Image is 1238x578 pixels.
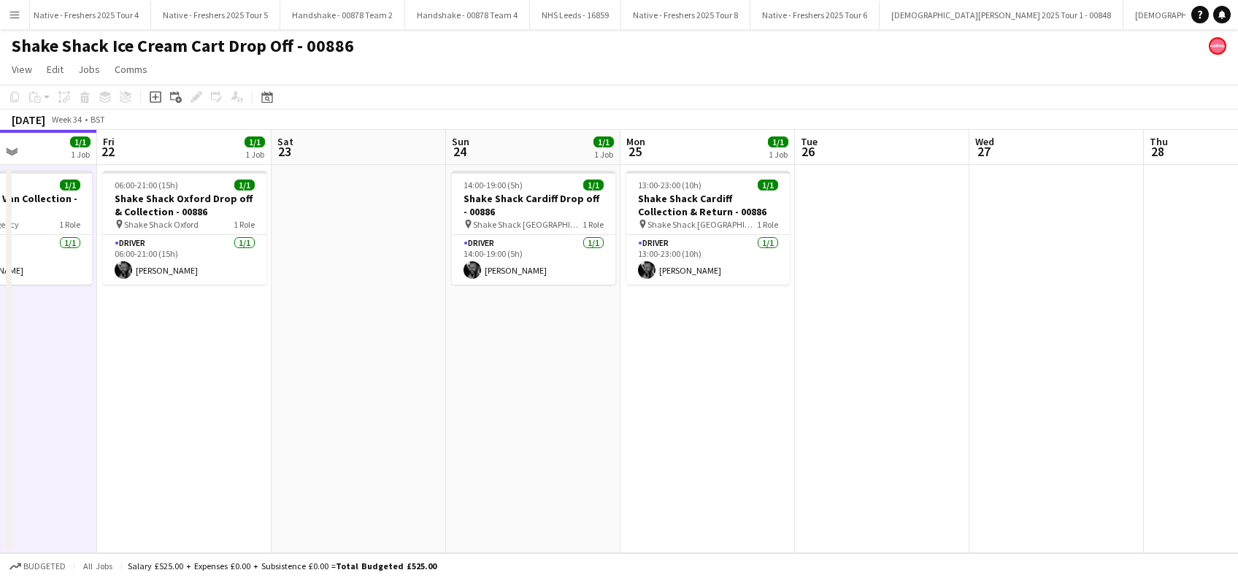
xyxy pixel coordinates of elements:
[23,561,66,571] span: Budgeted
[103,171,266,285] app-job-card: 06:00-21:00 (15h)1/1Shake Shack Oxford Drop off & Collection - 00886 Shake Shack Oxford1 RoleDriv...
[626,171,790,285] app-job-card: 13:00-23:00 (10h)1/1Shake Shack Cardiff Collection & Return - 00886 Shake Shack [GEOGRAPHIC_DATA]...
[47,63,64,76] span: Edit
[768,136,788,147] span: 1/1
[758,180,778,190] span: 1/1
[626,135,645,148] span: Mon
[234,219,255,230] span: 1 Role
[452,171,615,285] app-job-card: 14:00-19:00 (5h)1/1Shake Shack Cardiff Drop off - 00886 Shake Shack [GEOGRAPHIC_DATA]1 RoleDriver...
[124,219,199,230] span: Shake Shack Oxford
[109,60,153,79] a: Comms
[245,149,264,160] div: 1 Job
[530,1,621,29] button: NHS Leeds - 16859
[750,1,880,29] button: Native - Freshers 2025 Tour 6
[12,63,32,76] span: View
[6,60,38,79] a: View
[464,180,523,190] span: 14:00-19:00 (5h)
[801,135,818,148] span: Tue
[59,219,80,230] span: 1 Role
[115,180,178,190] span: 06:00-21:00 (15h)
[626,235,790,285] app-card-role: Driver1/113:00-23:00 (10h)[PERSON_NAME]
[1147,143,1168,160] span: 28
[624,143,645,160] span: 25
[769,149,788,160] div: 1 Job
[450,143,469,160] span: 24
[638,180,701,190] span: 13:00-23:00 (10h)
[72,60,106,79] a: Jobs
[12,112,45,127] div: [DATE]
[280,1,405,29] button: Handshake - 00878 Team 2
[757,219,778,230] span: 1 Role
[103,235,266,285] app-card-role: Driver1/106:00-21:00 (15h)[PERSON_NAME]
[594,149,613,160] div: 1 Job
[975,135,994,148] span: Wed
[70,136,91,147] span: 1/1
[275,143,293,160] span: 23
[452,235,615,285] app-card-role: Driver1/114:00-19:00 (5h)[PERSON_NAME]
[115,63,147,76] span: Comms
[234,180,255,190] span: 1/1
[22,1,151,29] button: Native - Freshers 2025 Tour 4
[80,560,115,571] span: All jobs
[583,180,604,190] span: 1/1
[621,1,750,29] button: Native - Freshers 2025 Tour 8
[91,114,105,125] div: BST
[880,1,1123,29] button: [DEMOGRAPHIC_DATA][PERSON_NAME] 2025 Tour 1 - 00848
[71,149,90,160] div: 1 Job
[973,143,994,160] span: 27
[277,135,293,148] span: Sat
[626,192,790,218] h3: Shake Shack Cardiff Collection & Return - 00886
[48,114,85,125] span: Week 34
[7,558,68,574] button: Budgeted
[1150,135,1168,148] span: Thu
[799,143,818,160] span: 26
[405,1,530,29] button: Handshake - 00878 Team 4
[101,143,115,160] span: 22
[151,1,280,29] button: Native - Freshers 2025 Tour 5
[452,192,615,218] h3: Shake Shack Cardiff Drop off - 00886
[593,136,614,147] span: 1/1
[12,35,354,57] h1: Shake Shack Ice Cream Cart Drop Off - 00886
[128,560,437,571] div: Salary £525.00 + Expenses £0.00 + Subsistence £0.00 =
[452,135,469,148] span: Sun
[245,136,265,147] span: 1/1
[336,560,437,571] span: Total Budgeted £525.00
[647,219,757,230] span: Shake Shack [GEOGRAPHIC_DATA]
[78,63,100,76] span: Jobs
[60,180,80,190] span: 1/1
[103,192,266,218] h3: Shake Shack Oxford Drop off & Collection - 00886
[103,135,115,148] span: Fri
[583,219,604,230] span: 1 Role
[473,219,583,230] span: Shake Shack [GEOGRAPHIC_DATA]
[41,60,69,79] a: Edit
[1209,37,1226,55] app-user-avatar: native Staffing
